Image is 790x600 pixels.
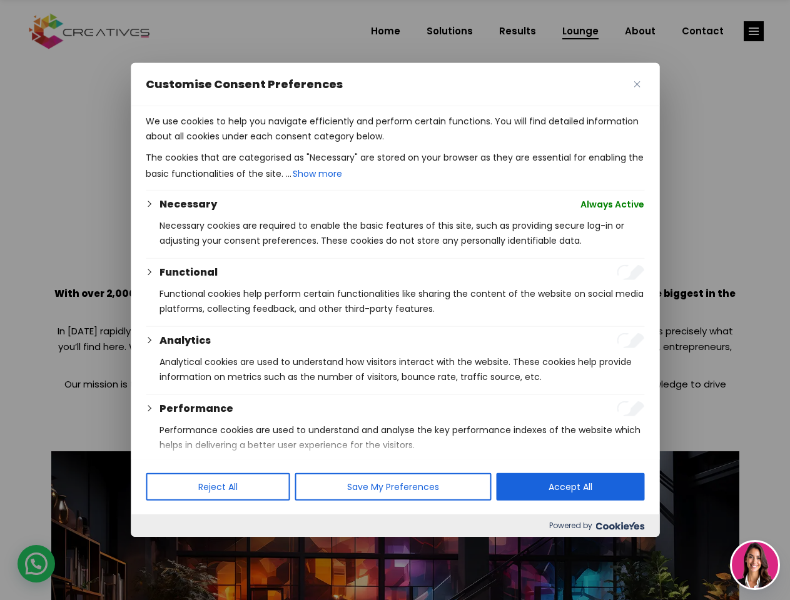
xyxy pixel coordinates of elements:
p: Analytical cookies are used to understand how visitors interact with the website. These cookies h... [160,354,644,384]
button: Reject All [146,473,290,501]
input: Enable Performance [617,401,644,416]
span: Always Active [580,197,644,212]
button: Analytics [160,333,211,348]
input: Enable Analytics [617,333,644,348]
img: Cookieyes logo [595,522,644,530]
button: Save My Preferences [295,473,491,501]
p: Performance cookies are used to understand and analyse the key performance indexes of the website... [160,422,644,452]
p: The cookies that are categorised as "Necessary" are stored on your browser as they are essential ... [146,150,644,182]
button: Performance [160,401,233,416]
img: Close [634,81,640,87]
span: Customise Consent Preferences [146,77,343,92]
button: Necessary [160,197,217,212]
p: Functional cookies help perform certain functionalities like sharing the content of the website o... [160,286,644,316]
button: Close [629,77,644,92]
button: Show more [291,165,343,182]
p: We use cookies to help you navigate efficiently and perform certain functions. You will find deta... [146,114,644,144]
button: Accept All [496,473,644,501]
button: Functional [160,265,218,280]
img: agent [732,542,778,588]
div: Powered by [131,514,659,537]
p: Necessary cookies are required to enable the basic features of this site, such as providing secur... [160,218,644,248]
div: Customise Consent Preferences [131,63,659,537]
input: Enable Functional [617,265,644,280]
